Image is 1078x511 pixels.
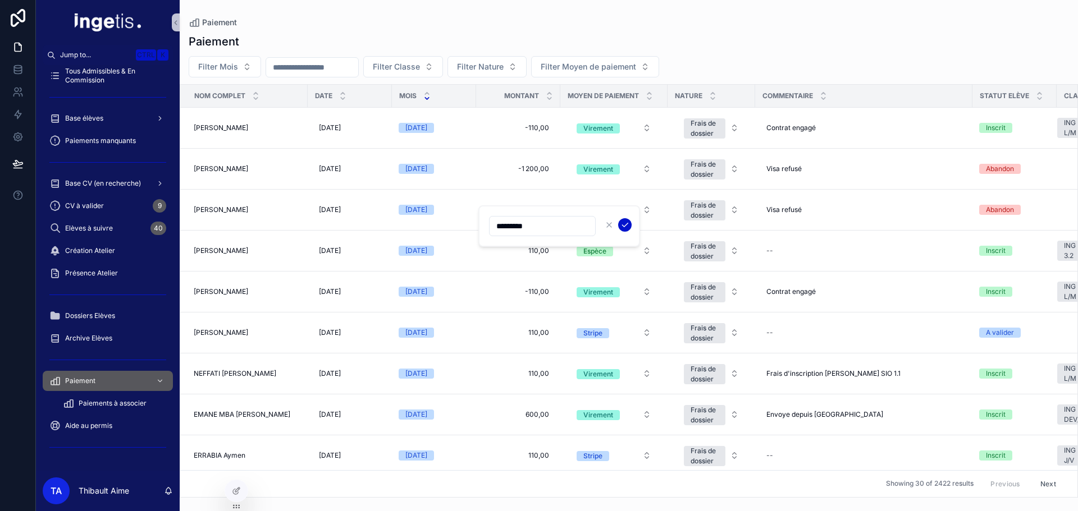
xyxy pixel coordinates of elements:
span: [DATE] [319,328,341,337]
span: Visa refusé [766,164,802,173]
span: Filter Moyen de paiement [541,61,636,72]
img: App logo [75,13,141,31]
a: A valider [979,328,1050,338]
a: Base élèves [43,108,173,128]
div: Frais de dossier [691,282,719,302]
a: Visa refusé [762,201,966,219]
a: Select Button [674,112,748,144]
a: Elèves à suivre40 [43,218,173,238]
span: [DATE] [319,164,341,173]
span: [DATE] [319,123,341,132]
span: Statut Elève [980,91,1029,100]
a: -2 000,00 [483,201,554,219]
span: -110,00 [487,123,549,132]
span: Elèves à suivre [65,224,113,233]
button: Select Button [568,200,660,220]
a: [DATE] [399,205,469,215]
a: [DATE] [399,164,469,174]
button: Select Button [675,358,748,389]
div: [DATE] [405,369,427,379]
a: [PERSON_NAME] [194,164,301,173]
a: NEFFATI [PERSON_NAME] [194,369,301,378]
button: Select Button [568,159,660,179]
div: Virement [583,287,613,297]
a: Archive Elèves [43,328,173,348]
span: [PERSON_NAME] [194,164,248,173]
a: ERRABIA Aymen [194,451,301,460]
span: Paiements à associer [79,399,147,408]
div: Stripe [583,328,602,338]
span: Jump to... [60,50,131,59]
span: Contrat engagé [766,123,816,132]
a: Dossiers Elèves [43,306,173,326]
a: [PERSON_NAME] [194,246,301,255]
a: Select Button [674,440,748,471]
a: Base CV (en recherche) [43,173,173,194]
span: Frais d'inscription [PERSON_NAME] SIO 1.1 [766,369,901,378]
div: -- [766,246,773,255]
div: [DATE] [405,328,427,338]
p: Thibault Aime [79,485,129,496]
div: Inscrit [986,287,1006,297]
div: Stripe [583,451,602,461]
a: [DATE] [399,450,469,461]
span: Mois [399,91,417,100]
div: Frais de dossier [691,364,719,384]
button: Select Button [568,282,660,302]
div: Virement [583,410,613,420]
div: 40 [150,222,166,235]
span: NEFFATI [PERSON_NAME] [194,369,276,378]
span: Filter Nature [457,61,504,72]
a: [DATE] [314,365,385,383]
a: Inscrit [979,450,1050,461]
span: [PERSON_NAME] [194,246,248,255]
span: Envoye depuis [GEOGRAPHIC_DATA] [766,410,883,419]
a: CV à valider9 [43,196,173,216]
a: Frais d'inscription [PERSON_NAME] SIO 1.1 [762,365,966,383]
a: Select Button [674,235,748,266]
a: Contrat engagé [762,283,966,301]
span: 110,00 [487,328,549,337]
span: ERRABIA Aymen [194,451,245,460]
a: [DATE] [314,242,385,260]
a: Visa refusé [762,160,966,178]
span: EMANE MBA [PERSON_NAME] [194,410,290,419]
span: Montant [504,91,539,100]
span: Aide au permis [65,421,112,430]
a: Select Button [674,153,748,185]
div: Inscrit [986,123,1006,133]
a: Select Button [567,199,661,220]
a: [PERSON_NAME] [194,123,301,132]
span: CV à valider [65,201,104,210]
span: Présence Atelier [65,269,118,278]
span: Commentaire [762,91,813,100]
div: -- [766,451,773,460]
span: Nature [675,91,702,100]
a: Select Button [674,358,748,389]
span: [PERSON_NAME] [194,328,248,337]
a: [DATE] [399,123,469,133]
a: -110,00 [483,283,554,301]
button: Select Button [363,56,443,77]
span: -1 200,00 [487,164,549,173]
a: Aide au permis [43,416,173,436]
a: Select Button [567,240,661,261]
span: Moyen de paiement [568,91,639,100]
span: [DATE] [319,287,341,296]
div: Abandon [986,205,1014,215]
a: [DATE] [399,409,469,420]
button: Select Button [675,154,748,184]
span: Contrat engagé [766,287,816,296]
button: Select Button [675,399,748,430]
a: [DATE] [314,160,385,178]
button: Select Button [675,195,748,225]
span: 110,00 [487,369,549,378]
a: Select Button [567,445,661,466]
div: Frais de dossier [691,323,719,343]
a: [DATE] [314,324,385,342]
span: Filter Classe [373,61,420,72]
div: [DATE] [405,450,427,461]
span: Visa refusé [766,205,802,214]
a: [DATE] [314,119,385,137]
a: Inscrit [979,287,1050,297]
